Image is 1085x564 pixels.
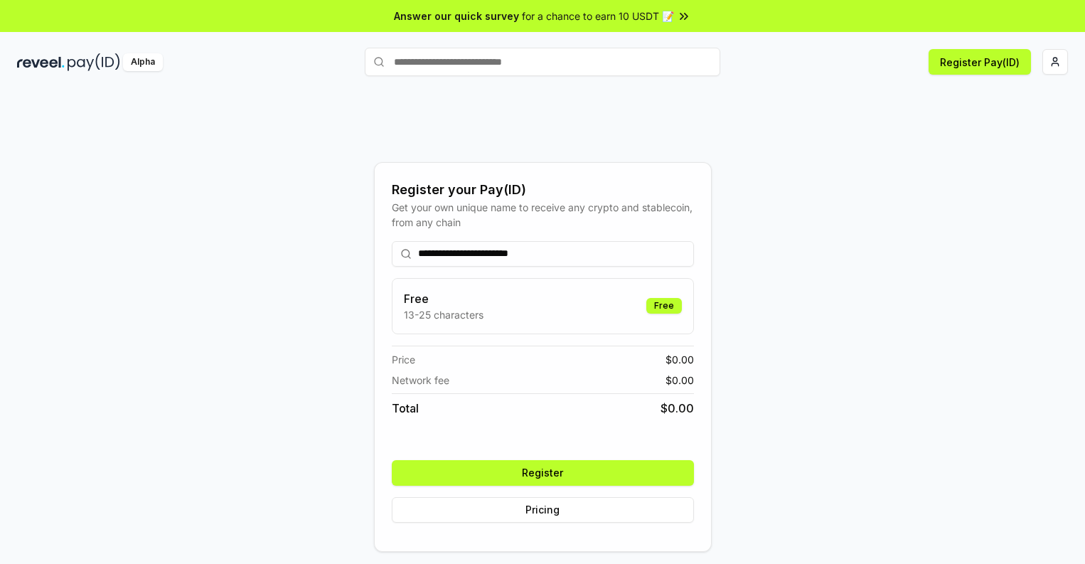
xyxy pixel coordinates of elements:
[392,180,694,200] div: Register your Pay(ID)
[404,290,483,307] h3: Free
[392,200,694,230] div: Get your own unique name to receive any crypto and stablecoin, from any chain
[392,352,415,367] span: Price
[392,460,694,486] button: Register
[404,307,483,322] p: 13-25 characters
[666,352,694,367] span: $ 0.00
[392,373,449,388] span: Network fee
[392,497,694,523] button: Pricing
[394,9,519,23] span: Answer our quick survey
[17,53,65,71] img: reveel_dark
[392,400,419,417] span: Total
[123,53,163,71] div: Alpha
[522,9,674,23] span: for a chance to earn 10 USDT 📝
[666,373,694,388] span: $ 0.00
[646,298,682,314] div: Free
[929,49,1031,75] button: Register Pay(ID)
[661,400,694,417] span: $ 0.00
[68,53,120,71] img: pay_id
